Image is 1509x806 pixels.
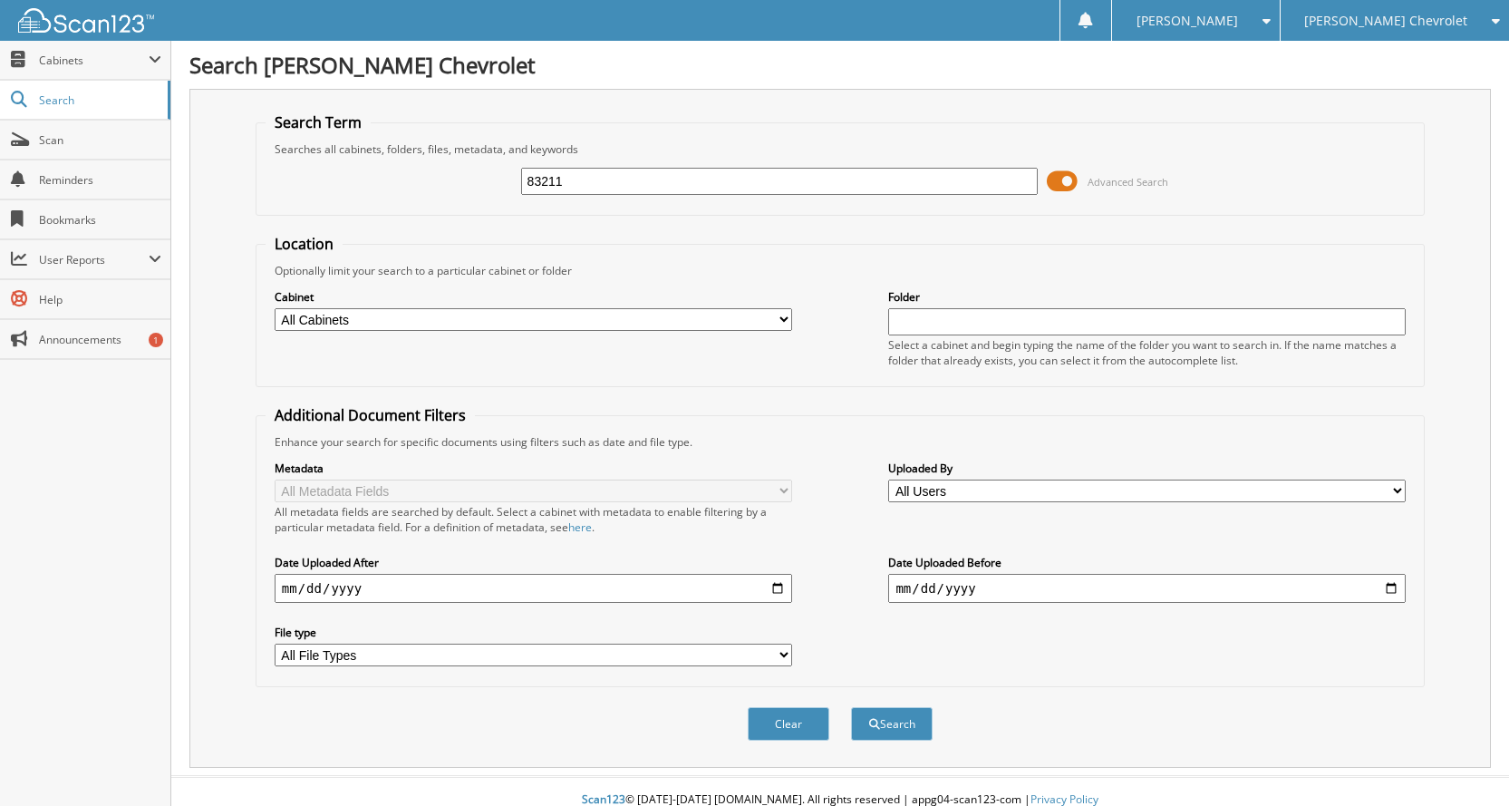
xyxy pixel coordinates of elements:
label: Date Uploaded Before [888,555,1406,570]
button: Clear [748,707,829,741]
legend: Search Term [266,112,371,132]
span: [PERSON_NAME] [1137,15,1238,26]
label: Folder [888,289,1406,305]
img: scan123-logo-white.svg [18,8,154,33]
div: 1 [149,333,163,347]
legend: Additional Document Filters [266,405,475,425]
div: Searches all cabinets, folders, files, metadata, and keywords [266,141,1415,157]
div: Select a cabinet and begin typing the name of the folder you want to search in. If the name match... [888,337,1406,368]
div: Optionally limit your search to a particular cabinet or folder [266,263,1415,278]
legend: Location [266,234,343,254]
h1: Search [PERSON_NAME] Chevrolet [189,50,1491,80]
span: Bookmarks [39,212,161,228]
input: start [275,574,792,603]
label: Metadata [275,461,792,476]
label: Cabinet [275,289,792,305]
span: User Reports [39,252,149,267]
span: Search [39,92,159,108]
span: Cabinets [39,53,149,68]
span: Scan [39,132,161,148]
span: [PERSON_NAME] Chevrolet [1304,15,1467,26]
span: Announcements [39,332,161,347]
span: Help [39,292,161,307]
label: File type [275,625,792,640]
label: Uploaded By [888,461,1406,476]
button: Search [851,707,933,741]
label: Date Uploaded After [275,555,792,570]
div: Enhance your search for specific documents using filters such as date and file type. [266,434,1415,450]
a: here [568,520,592,535]
span: Reminders [39,172,161,188]
input: end [888,574,1406,603]
span: Advanced Search [1088,175,1168,189]
div: All metadata fields are searched by default. Select a cabinet with metadata to enable filtering b... [275,504,792,535]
